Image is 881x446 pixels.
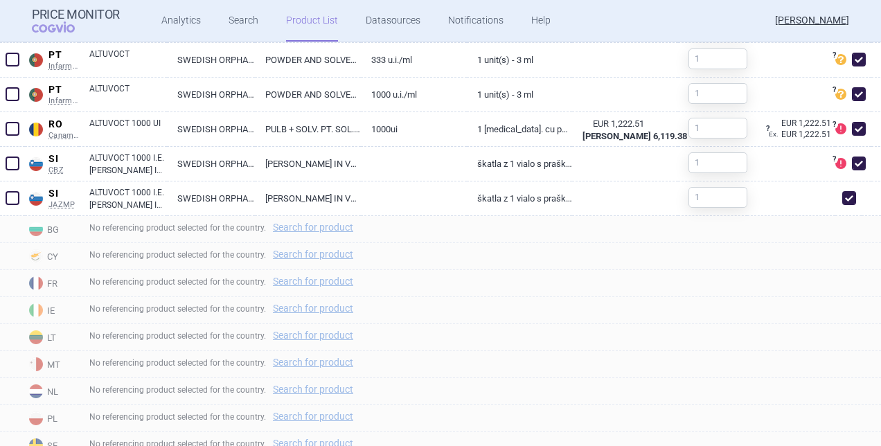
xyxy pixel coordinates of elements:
span: BG [25,220,79,238]
input: 1 [688,187,747,208]
img: Cyprus [29,249,43,263]
span: JAZMP [48,200,79,210]
span: NL [25,382,79,400]
a: SWEDISH ORPHAN BIOVITRUM AB (PUBL) [167,181,255,215]
input: 1 [688,152,747,173]
a: PULB + SOLV. PT. SOL. INJ. [255,112,361,146]
a: ALTUVOCT 1000 I.E. [PERSON_NAME] IN VEHIKEL ZA RAZTOPINO ZA INJICIRANJE [89,152,167,177]
a: SWEDISH ORPHAN BIOVITRUMAB(PUBL)- SUEDIA [167,112,255,146]
img: Bulgaria [29,222,43,236]
a: POWDER AND SOLVENT FOR SOLUTION FOR INJECTION [255,43,361,77]
span: Infarmed Infomed [48,96,79,106]
span: No referencing product selected for the country. [89,412,360,422]
span: MT [25,355,79,373]
span: No referencing product selected for the country. [89,331,360,341]
span: Ex. [769,130,778,138]
div: EUR 1,222.51 [769,127,835,141]
a: SWEDISH ORPHAN BIOVITRUM, AB [167,43,255,77]
a: 1000 U.I./ml [361,78,467,111]
img: France [29,276,43,290]
a: ROROCanamed ([DOMAIN_NAME] - Canamed Annex 1) [25,116,79,140]
span: ? [830,86,838,94]
img: Lithuania [29,330,43,344]
span: ? [830,121,838,129]
img: Ireland [29,303,43,317]
span: RO [48,118,79,131]
a: POWDER AND SOLVENT FOR SOLUTION FOR INJECTION [255,78,361,111]
a: ALTUVOCT 1000 I.E. [PERSON_NAME] IN VEHIKEL ZA RAZTOPINO ZA INJICIRANJE [89,186,167,211]
span: SI [48,188,79,200]
strong: [PERSON_NAME] 6,119.38 [582,131,687,141]
a: Search for product [273,249,353,259]
span: COGVIO [32,21,94,33]
a: Search for product [273,303,353,313]
a: ALTUVOCT [89,82,167,107]
img: Romania [29,123,43,136]
a: škatla z 1 vialo s praškom,1 napolnjeno injekcijsko brizgo z vehiklom, nastavkom za vialo in infu... [467,147,573,181]
div: EUR 1,222.51 [582,118,644,130]
span: IE [25,301,79,319]
a: Search for product [273,222,353,232]
input: 1 [688,83,747,104]
a: 1 unit(s) - 3 ml [467,78,573,111]
span: CBZ [48,166,79,175]
span: PT [48,49,79,62]
a: [PERSON_NAME] IN VEHIKEL ZA RAZTOPINO ZA INJICIRANJE [255,181,361,215]
a: SISICBZ [25,150,79,175]
a: Search for product [273,276,353,286]
span: Infarmed Infomed [48,62,79,71]
a: 333 U.I./ml [361,43,467,77]
a: Search for product [273,357,353,367]
img: Portugal [29,88,43,102]
span: No referencing product selected for the country. [89,304,360,314]
span: ? [830,51,838,60]
a: Search for product [273,384,353,394]
span: Canamed ([DOMAIN_NAME] - Canamed Annex 1) [48,131,79,141]
span: CY [25,247,79,265]
a: Price MonitorCOGVIO [32,8,120,34]
a: PTPTInfarmed Infomed [25,81,79,105]
a: EUR 1,222.51 [769,119,835,127]
a: 1 unit(s) - 3 ml [467,43,573,77]
input: 1 [688,48,747,69]
span: PL [25,409,79,427]
a: SISIJAZMP [25,185,79,209]
a: SWEDISH ORPHAN BIOVITRUM, AB [167,78,255,111]
abbr: Ex-Factory bez DPH zo zdroja [582,118,644,143]
span: FR [25,274,79,292]
span: ? [763,125,772,133]
img: Portugal [29,53,43,67]
a: SWEDISH ORPHAN BIOVITRUM AB (PUBL) [167,147,255,181]
span: SI [48,153,79,166]
a: [PERSON_NAME] IN VEHIKEL ZA RAZTOPINO ZA INJICIRANJE [255,147,361,181]
a: ALTUVOCT [89,48,167,73]
a: 1 [MEDICAL_DATA]. cu pulbere + 3 ml de solvent în seringa preumpluta + 1 tija a pistonului, 1 ada... [467,112,573,146]
span: PT [48,84,79,96]
a: Search for product [273,330,353,340]
a: škatla z 1 vialo s praškom,1 napolnjeno injekcijsko brizgo z vehiklom, nastavkom za vialo in infu... [467,181,573,215]
img: Slovenia [29,157,43,171]
span: No referencing product selected for the country. [89,223,360,233]
img: Malta [29,357,43,371]
span: No referencing product selected for the country. [89,277,360,287]
span: No referencing product selected for the country. [89,250,360,260]
a: ALTUVOCT 1000 UI [89,117,167,142]
img: Poland [29,411,43,425]
span: No referencing product selected for the country. [89,385,360,395]
a: 1000UI [361,112,467,146]
strong: Price Monitor [32,8,120,21]
img: Slovenia [29,192,43,206]
span: LT [25,328,79,346]
span: ? [830,155,838,163]
img: Netherlands [29,384,43,398]
a: PTPTInfarmed Infomed [25,46,79,71]
a: Search for product [273,411,353,421]
input: 1 [688,118,747,139]
span: No referencing product selected for the country. [89,358,360,368]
